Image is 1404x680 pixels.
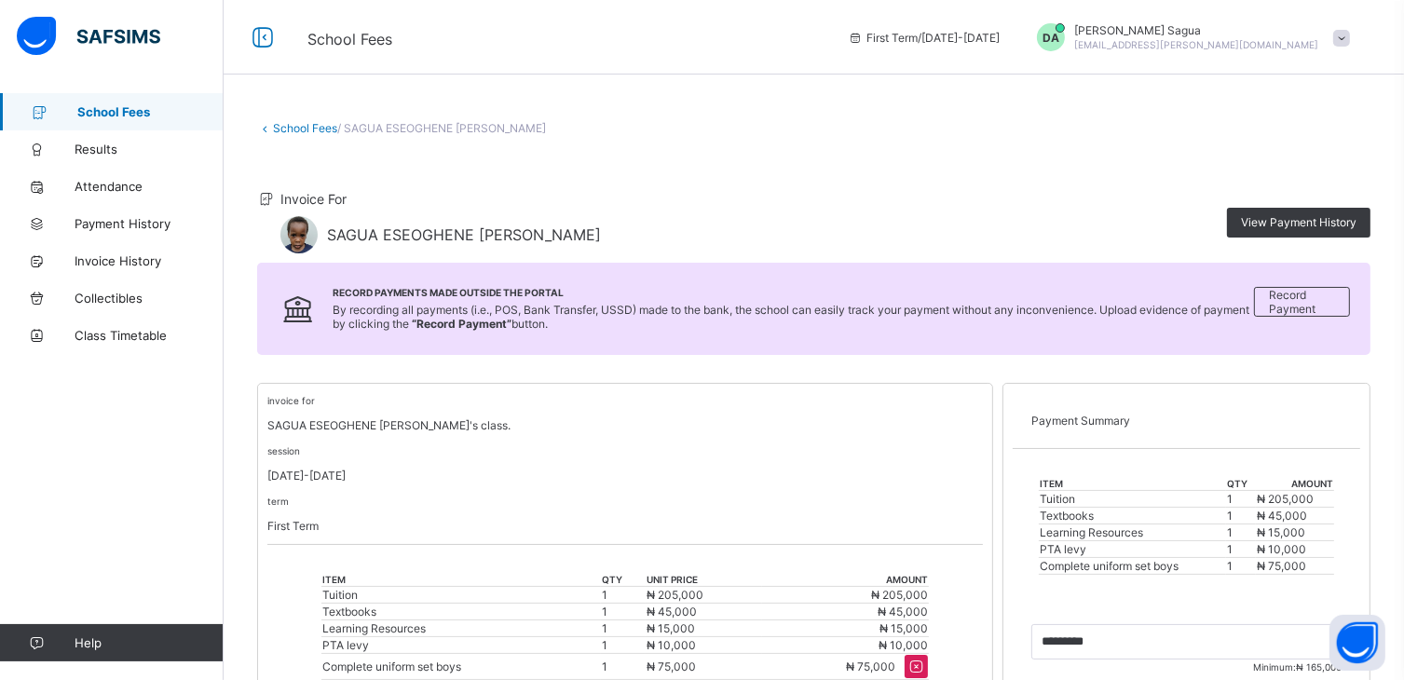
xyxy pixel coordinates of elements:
span: [PERSON_NAME] Sagua [1074,23,1319,37]
div: Complete uniform set boys [322,660,601,673]
div: Learning Resources [322,621,601,635]
span: Record Payments Made Outside the Portal [333,287,1255,298]
img: safsims [17,17,160,56]
span: School Fees [307,30,392,48]
span: ₦ 10,000 [879,638,928,652]
small: invoice for [267,395,315,406]
td: 1 [601,587,646,604]
span: ₦ 75,000 [1257,559,1306,573]
span: Results [75,142,224,156]
span: Record Payment [1269,288,1335,316]
td: 1 [1226,491,1256,508]
th: unit price [646,573,762,587]
span: Help [75,635,223,650]
span: ₦ 205,000 [1257,492,1314,506]
small: term [267,496,289,507]
td: 1 [601,654,646,680]
td: Complete uniform set boys [1039,558,1226,575]
td: 1 [601,637,646,654]
span: ₦ 165,000 [1296,661,1342,673]
td: 1 [1226,524,1256,541]
span: Minimum: [1031,661,1342,673]
span: ₦ 205,000 [871,588,928,602]
span: ₦ 15,000 [879,621,928,635]
p: SAGUA ESEOGHENE [PERSON_NAME]'s class. [267,418,983,432]
td: Learning Resources [1039,524,1226,541]
span: View Payment History [1241,215,1356,229]
td: 1 [1226,558,1256,575]
div: DavidSagua [1018,23,1359,51]
span: ₦ 75,000 [647,660,696,673]
div: PTA levy [322,638,601,652]
th: qty [601,573,646,587]
th: item [1039,477,1226,491]
td: PTA levy [1039,541,1226,558]
td: 1 [1226,541,1256,558]
td: 1 [1226,508,1256,524]
th: amount [1256,477,1334,491]
b: “Record Payment” [412,317,511,331]
span: Invoice For [280,191,347,207]
span: session/term information [848,31,1000,45]
td: Tuition [1039,491,1226,508]
a: School Fees [273,121,337,135]
span: ₦ 10,000 [1257,542,1306,556]
span: [EMAIL_ADDRESS][PERSON_NAME][DOMAIN_NAME] [1074,39,1319,50]
span: Attendance [75,179,224,194]
span: Invoice History [75,253,224,268]
p: First Term [267,519,983,533]
th: item [321,573,602,587]
button: Open asap [1329,615,1385,671]
td: Textbooks [1039,508,1226,524]
span: SAGUA ESEOGHENE [PERSON_NAME] [327,225,601,244]
span: ₦ 10,000 [647,638,696,652]
span: Class Timetable [75,328,224,343]
span: ₦ 45,000 [1257,509,1307,523]
span: ₦ 45,000 [878,605,928,619]
span: / SAGUA ESEOGHENE [PERSON_NAME] [337,121,546,135]
th: qty [1226,477,1256,491]
span: ₦ 45,000 [647,605,697,619]
small: session [267,445,300,456]
span: Collectibles [75,291,224,306]
td: 1 [601,620,646,637]
span: By recording all payments (i.e., POS, Bank Transfer, USSD) made to the bank, the school can easil... [333,303,1249,331]
p: Payment Summary [1031,414,1342,428]
th: amount [762,573,929,587]
span: Payment History [75,216,224,231]
span: ₦ 75,000 [846,660,895,673]
div: Textbooks [322,605,601,619]
span: ₦ 205,000 [647,588,703,602]
span: ₦ 15,000 [647,621,695,635]
span: School Fees [77,104,224,119]
div: Tuition [322,588,601,602]
span: ₦ 15,000 [1257,525,1305,539]
td: 1 [601,604,646,620]
span: DA [1043,31,1059,45]
p: [DATE]-[DATE] [267,469,983,483]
